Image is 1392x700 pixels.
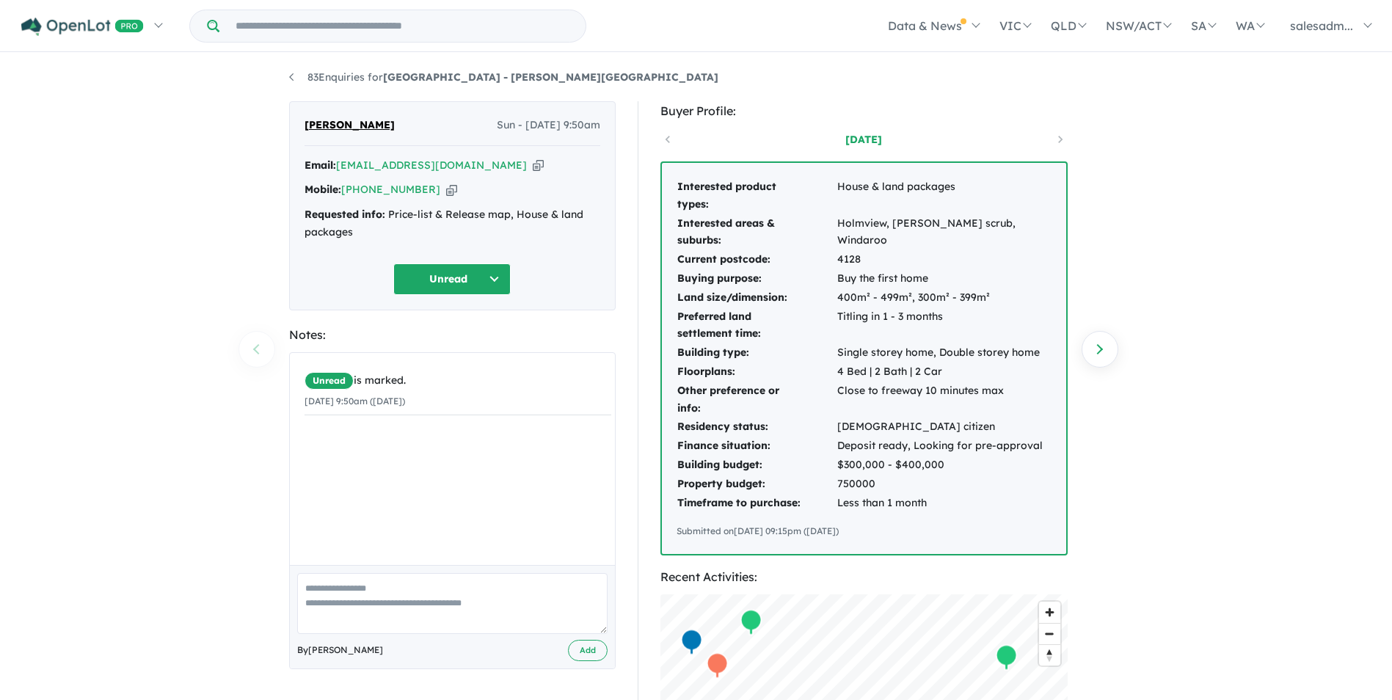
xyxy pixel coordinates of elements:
div: Map marker [706,652,728,679]
span: Unread [305,372,354,390]
td: Residency status: [677,418,837,437]
span: By [PERSON_NAME] [297,643,383,657]
a: [EMAIL_ADDRESS][DOMAIN_NAME] [336,158,527,172]
button: Zoom in [1039,602,1060,623]
strong: [GEOGRAPHIC_DATA] - [PERSON_NAME][GEOGRAPHIC_DATA] [383,70,718,84]
strong: Requested info: [305,208,385,221]
span: salesadm... [1290,18,1353,33]
a: [PHONE_NUMBER] [341,183,440,196]
nav: breadcrumb [289,69,1104,87]
div: Submitted on [DATE] 09:15pm ([DATE]) [677,524,1052,539]
td: [DEMOGRAPHIC_DATA] citizen [837,418,1052,437]
td: Finance situation: [677,437,837,456]
td: Floorplans: [677,362,837,382]
button: Unread [393,263,511,295]
div: Map marker [680,629,702,656]
td: Less than 1 month [837,494,1052,513]
div: Recent Activities: [660,567,1068,587]
div: Map marker [740,609,762,636]
td: Buy the first home [837,269,1052,288]
td: Close to freeway 10 minutes max [837,382,1052,418]
span: Zoom out [1039,624,1060,644]
button: Copy [533,158,544,173]
td: Other preference or info: [677,382,837,418]
td: Property budget: [677,475,837,494]
a: [DATE] [801,132,926,147]
td: 4 Bed | 2 Bath | 2 Car [837,362,1052,382]
small: [DATE] 9:50am ([DATE]) [305,395,405,406]
td: Preferred land settlement time: [677,307,837,344]
strong: Mobile: [305,183,341,196]
span: Sun - [DATE] 9:50am [497,117,600,134]
button: Zoom out [1039,623,1060,644]
td: Land size/dimension: [677,288,837,307]
td: Titling in 1 - 3 months [837,307,1052,344]
div: Notes: [289,325,616,345]
button: Add [568,640,608,661]
td: Single storey home, Double storey home [837,343,1052,362]
td: Deposit ready, Looking for pre-approval [837,437,1052,456]
td: 750000 [837,475,1052,494]
td: Current postcode: [677,250,837,269]
span: [PERSON_NAME] [305,117,395,134]
div: Price-list & Release map, House & land packages [305,206,600,241]
input: Try estate name, suburb, builder or developer [222,10,583,42]
td: Interested areas & suburbs: [677,214,837,251]
div: Buyer Profile: [660,101,1068,121]
div: Map marker [995,644,1017,671]
td: Building budget: [677,456,837,475]
div: is marked. [305,372,611,390]
td: Interested product types: [677,178,837,214]
strong: Email: [305,158,336,172]
span: Reset bearing to north [1039,645,1060,666]
td: 4128 [837,250,1052,269]
td: Building type: [677,343,837,362]
button: Copy [446,182,457,197]
td: House & land packages [837,178,1052,214]
td: 400m² - 499m², 300m² - 399m² [837,288,1052,307]
td: $300,000 - $400,000 [837,456,1052,475]
td: Holmview, [PERSON_NAME] scrub, Windaroo [837,214,1052,251]
a: 83Enquiries for[GEOGRAPHIC_DATA] - [PERSON_NAME][GEOGRAPHIC_DATA] [289,70,718,84]
img: Openlot PRO Logo White [21,18,144,36]
button: Reset bearing to north [1039,644,1060,666]
td: Timeframe to purchase: [677,494,837,513]
td: Buying purpose: [677,269,837,288]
